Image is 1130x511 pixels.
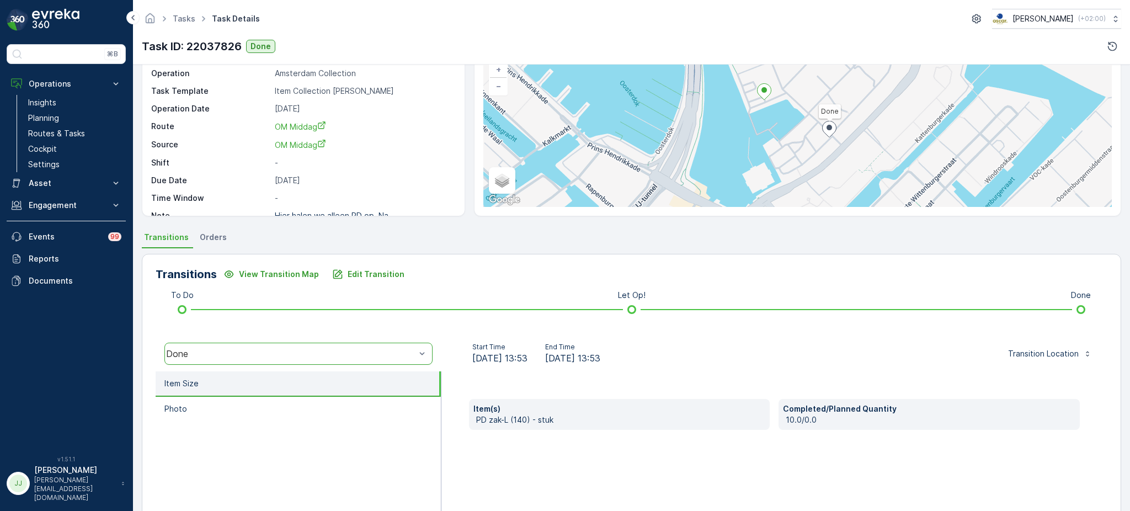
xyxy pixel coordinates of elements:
span: [DATE] 13:53 [545,352,600,365]
p: [PERSON_NAME][EMAIL_ADDRESS][DOMAIN_NAME] [34,476,116,502]
button: JJ[PERSON_NAME][PERSON_NAME][EMAIL_ADDRESS][DOMAIN_NAME] [7,465,126,502]
p: Note [151,210,270,221]
a: Zoom In [490,61,507,78]
p: End Time [545,343,600,352]
p: Start Time [472,343,527,352]
a: Homepage [144,17,156,26]
span: OM Middag [275,140,326,150]
p: Task ID: 22037826 [142,38,242,55]
p: Done [250,41,271,52]
button: Operations [7,73,126,95]
p: Amsterdam Collection [275,68,454,79]
img: logo_dark-DEwI_e13.png [32,9,79,31]
p: Task Template [151,86,270,97]
p: Due Date [151,175,270,186]
p: Item Size [164,378,199,389]
p: Item Collection [PERSON_NAME] [275,86,454,97]
a: Tasks [173,14,195,23]
a: Layers [490,168,514,193]
p: Edit Transition [348,269,404,280]
p: Settings [28,159,60,170]
a: Zoom Out [490,78,507,94]
p: Time Window [151,193,270,204]
p: Asset [29,178,104,189]
div: Done [166,349,415,359]
p: Planning [28,113,59,124]
div: JJ [9,475,27,492]
a: Reports [7,248,126,270]
a: Settings [24,157,126,172]
p: [PERSON_NAME] [34,465,116,476]
a: Insights [24,95,126,110]
span: v 1.51.1 [7,456,126,462]
p: Photo [164,403,187,414]
button: [PERSON_NAME](+02:00) [992,9,1121,29]
p: Engagement [29,200,104,211]
button: Transition Location [1001,345,1099,363]
a: OM Middag [275,121,454,132]
button: View Transition Map [217,265,326,283]
a: Documents [7,270,126,292]
p: Cockpit [28,143,57,155]
span: [DATE] 13:53 [472,352,527,365]
img: Google [486,193,523,207]
p: ⌘B [107,50,118,58]
p: Done [1071,290,1091,301]
button: Engagement [7,194,126,216]
p: [DATE] [275,103,454,114]
span: Task Details [210,13,262,24]
img: logo [7,9,29,31]
p: Transitions [156,266,217,283]
p: PD zak-L (140) - stuk [476,414,766,425]
button: Done [246,40,275,53]
p: Operation Date [151,103,270,114]
button: Edit Transition [326,265,411,283]
p: Documents [29,275,121,286]
p: 99 [110,232,119,241]
span: OM Middag [275,122,326,131]
p: Completed/Planned Quantity [783,403,1075,414]
p: Item(s) [473,403,766,414]
p: Source [151,139,270,151]
p: Operation [151,68,270,79]
p: 10.0/0.0 [786,414,1075,425]
p: To Do [171,290,194,301]
p: - [275,157,454,168]
p: Transition Location [1008,348,1079,359]
span: Transitions [144,232,189,243]
p: [DATE] [275,175,454,186]
a: Routes & Tasks [24,126,126,141]
p: Routes & Tasks [28,128,85,139]
span: + [496,65,501,74]
span: − [496,81,502,91]
p: Shift [151,157,270,168]
p: Let Op! [618,290,646,301]
a: Cockpit [24,141,126,157]
p: ( +02:00 ) [1078,14,1106,23]
img: basis-logo_rgb2x.png [992,13,1008,25]
p: - [275,193,454,204]
a: Open this area in Google Maps (opens a new window) [486,193,523,207]
a: OM Middag [275,139,454,151]
a: Events99 [7,226,126,248]
span: Orders [200,232,227,243]
p: View Transition Map [239,269,319,280]
p: [PERSON_NAME] [1012,13,1074,24]
a: Planning [24,110,126,126]
button: Asset [7,172,126,194]
p: Hier halen we alleen PD op. Na... [275,211,395,220]
p: Events [29,231,102,242]
p: Reports [29,253,121,264]
p: Insights [28,97,56,108]
p: Route [151,121,270,132]
p: Operations [29,78,104,89]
